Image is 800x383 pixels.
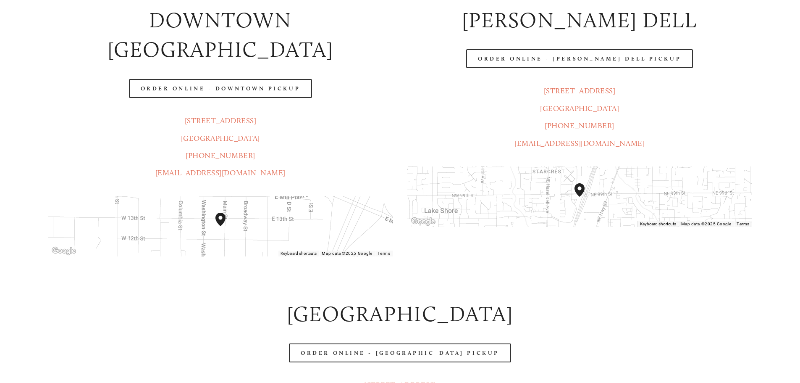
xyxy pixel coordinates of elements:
[50,246,78,256] img: Google
[545,121,614,130] a: [PHONE_NUMBER]
[281,251,317,256] button: Keyboard shortcuts
[155,168,286,177] a: [EMAIL_ADDRESS][DOMAIN_NAME]
[289,343,511,362] a: Order Online - [GEOGRAPHIC_DATA] Pickup
[50,246,78,256] a: Open this area in Google Maps (opens a new window)
[544,86,616,95] a: [STREET_ADDRESS]
[48,299,752,329] h2: [GEOGRAPHIC_DATA]
[322,251,372,256] span: Map data ©2025 Google
[186,151,255,160] a: [PHONE_NUMBER]
[681,222,732,226] span: Map data ©2025 Google
[409,216,437,227] a: Open this area in Google Maps (opens a new window)
[181,134,260,143] a: [GEOGRAPHIC_DATA]
[640,221,676,227] button: Keyboard shortcuts
[409,216,437,227] img: Google
[540,104,619,113] a: [GEOGRAPHIC_DATA]
[212,209,239,243] div: Amaro's Table 1220 Main Street vancouver, United States
[571,180,598,214] div: Amaro's Table 816 Northeast 98th Circle Vancouver, WA, 98665, United States
[129,79,312,98] a: Order Online - Downtown pickup
[514,139,645,148] a: [EMAIL_ADDRESS][DOMAIN_NAME]
[737,222,750,226] a: Terms
[185,116,257,125] a: [STREET_ADDRESS]
[378,251,391,256] a: Terms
